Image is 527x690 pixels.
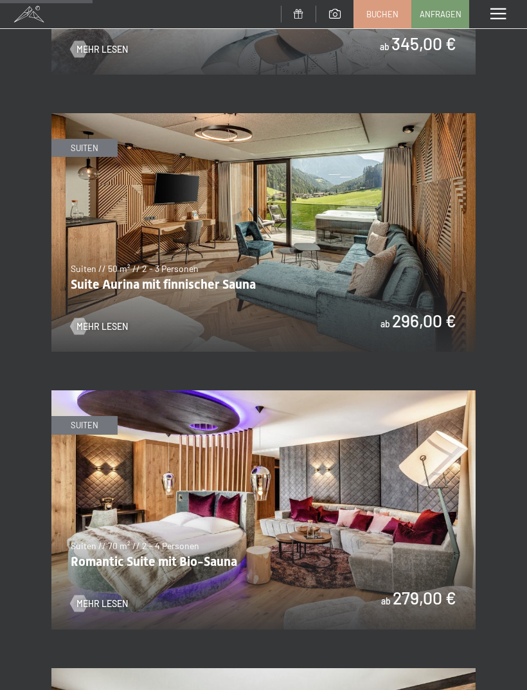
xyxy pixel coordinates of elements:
img: Suite Aurina mit finnischer Sauna [51,113,476,352]
a: Chaletsuite mit Bio-Sauna [51,669,476,676]
span: Mehr Lesen [76,320,128,333]
a: Buchen [354,1,411,28]
span: Buchen [366,8,398,20]
a: Mehr Lesen [71,320,128,333]
span: Mehr Lesen [76,43,128,56]
img: Romantic Suite mit Bio-Sauna [51,390,476,629]
a: Mehr Lesen [71,597,128,610]
a: Mehr Lesen [71,43,128,56]
a: Anfragen [412,1,469,28]
span: Anfragen [420,8,461,20]
a: Suite Aurina mit finnischer Sauna [51,114,476,122]
span: Mehr Lesen [76,597,128,610]
a: Romantic Suite mit Bio-Sauna [51,391,476,399]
